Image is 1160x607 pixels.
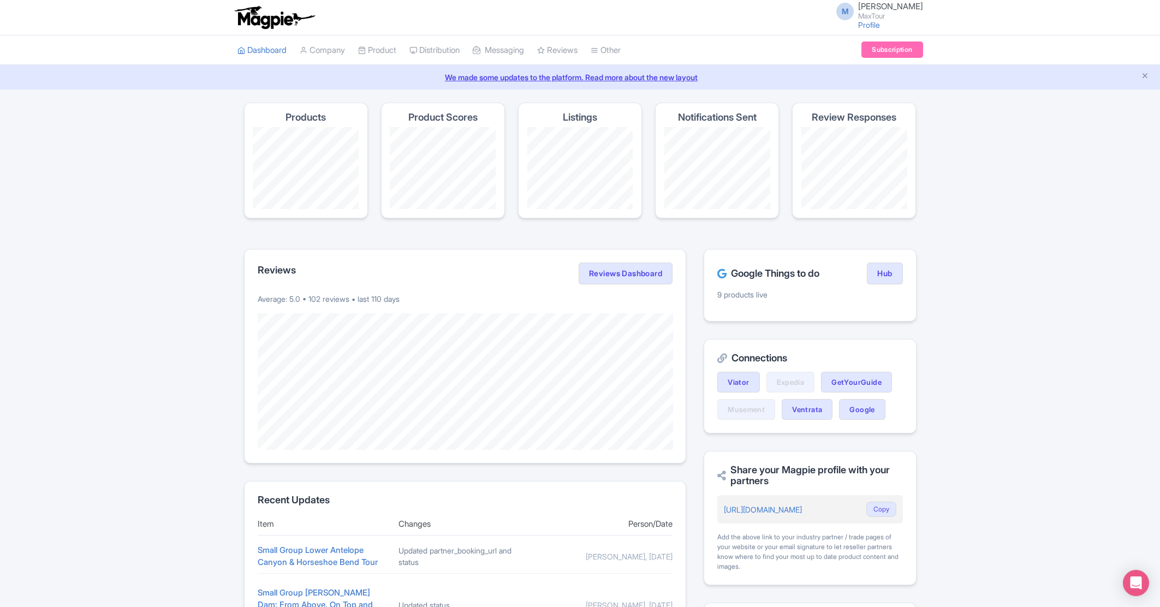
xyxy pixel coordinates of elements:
div: Person/Date [540,518,673,531]
a: [URL][DOMAIN_NAME] [724,505,802,514]
a: Reviews [537,35,578,66]
a: Reviews Dashboard [579,263,673,284]
p: Average: 5.0 • 102 reviews • last 110 days [258,293,673,305]
small: MaxTour [858,13,923,20]
a: Company [300,35,345,66]
a: Distribution [409,35,460,66]
a: Dashboard [237,35,287,66]
span: [PERSON_NAME] [858,1,923,11]
div: Updated partner_booking_url and status [398,545,531,568]
div: Item [258,518,390,531]
p: 9 products live [717,289,902,300]
button: Copy [866,502,896,517]
a: Messaging [473,35,524,66]
h2: Reviews [258,265,296,276]
div: Add the above link to your industry partner / trade pages of your website or your email signature... [717,532,902,572]
a: Musement [717,399,775,420]
div: Changes [398,518,531,531]
a: Profile [858,20,880,29]
a: Other [591,35,621,66]
h2: Google Things to do [717,268,819,279]
span: M [836,3,854,20]
a: Google [839,399,885,420]
h4: Notifications Sent [678,112,757,123]
h4: Product Scores [408,112,478,123]
a: Subscription [861,41,923,58]
h4: Products [285,112,326,123]
img: logo-ab69f6fb50320c5b225c76a69d11143b.png [232,5,317,29]
h4: Review Responses [812,112,896,123]
h2: Connections [717,353,902,364]
button: Close announcement [1141,70,1149,83]
h2: Share your Magpie profile with your partners [717,465,902,486]
a: GetYourGuide [821,372,892,392]
a: M [PERSON_NAME] MaxTour [830,2,923,20]
a: Product [358,35,396,66]
a: Hub [867,263,902,284]
a: Expedia [766,372,815,392]
a: We made some updates to the platform. Read more about the new layout [7,72,1153,83]
div: [PERSON_NAME], [DATE] [540,551,673,562]
a: Small Group Lower Antelope Canyon & Horseshoe Bend Tour [258,545,378,568]
h2: Recent Updates [258,495,673,505]
h4: Listings [563,112,597,123]
a: Ventrata [782,399,832,420]
div: Open Intercom Messenger [1123,570,1149,596]
a: Viator [717,372,759,392]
